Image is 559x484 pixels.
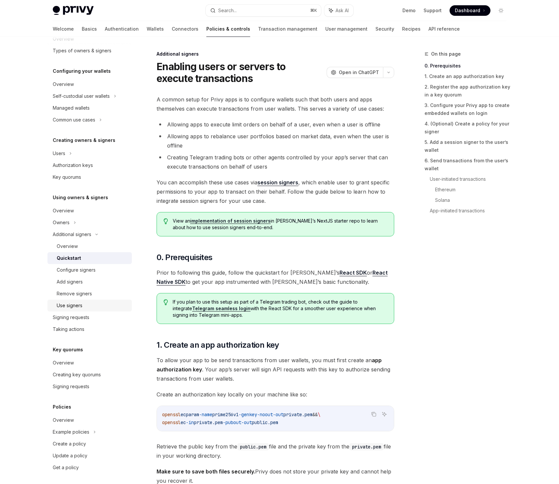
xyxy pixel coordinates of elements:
div: Owners [53,219,70,227]
span: -out [241,419,252,425]
div: Common use cases [53,116,95,124]
span: Create an authorization key locally on your machine like so: [157,390,394,399]
a: Wallets [147,21,164,37]
div: Additional signers [53,230,91,238]
a: Taking actions [47,323,132,335]
div: Overview [57,242,78,250]
div: Signing requests [53,313,89,321]
a: Overview [47,205,132,217]
a: Update a policy [47,450,132,462]
span: Retrieve the public key from the file and the private key from the file in your working directory. [157,442,394,460]
a: Security [375,21,394,37]
a: Add signers [47,276,132,288]
div: Use signers [57,302,82,309]
a: User management [325,21,368,37]
div: Taking actions [53,325,84,333]
a: 4. (Optional) Create a policy for your signer [425,119,512,137]
a: Support [424,7,442,14]
a: Overview [47,414,132,426]
div: Overview [53,207,74,215]
code: public.pem [237,443,269,450]
a: App-initiated transactions [430,205,512,216]
div: Overview [53,80,74,88]
div: Managed wallets [53,104,90,112]
span: 1. Create an app authorization key [157,340,279,350]
span: Dashboard [455,7,480,14]
a: session signers [257,179,298,186]
button: Open in ChatGPT [327,67,383,78]
a: Creating key quorums [47,369,132,381]
a: Recipes [402,21,421,37]
a: React SDK [339,269,367,276]
div: Configure signers [57,266,96,274]
span: If you plan to use this setup as part of a Telegram trading bot, check out the guide to integrate... [173,299,387,318]
code: private.pem [349,443,384,450]
span: private.pem [283,412,312,417]
div: Get a policy [53,464,79,471]
div: Key quorums [53,173,81,181]
a: Overview [47,240,132,252]
span: public.pem [252,419,278,425]
span: -out [273,412,283,417]
span: View an in [PERSON_NAME]’s NextJS starter repo to learn about how to use session signers end-to-end. [173,218,387,231]
a: Types of owners & signers [47,45,132,57]
a: Solana [435,195,512,205]
span: You can accomplish these use cases via , which enable user to grant specific permissions to your ... [157,178,394,205]
h5: Policies [53,403,71,411]
a: Key quorums [47,171,132,183]
div: Search... [218,7,237,14]
h5: Using owners & signers [53,194,108,202]
span: ecparam [181,412,199,417]
strong: Make sure to save both files securely. [157,468,255,475]
h5: Configuring your wallets [53,67,111,75]
a: Transaction management [258,21,317,37]
button: Copy the contents from the code block [369,410,378,418]
div: Overview [53,359,74,367]
button: Ask AI [324,5,353,16]
a: Get a policy [47,462,132,473]
a: Remove signers [47,288,132,300]
a: Connectors [172,21,198,37]
a: Use signers [47,300,132,311]
a: Quickstart [47,252,132,264]
span: openssl [162,419,181,425]
a: User-initiated transactions [430,174,512,184]
a: Create a policy [47,438,132,450]
span: A common setup for Privy apps is to configure wallets such that both users and apps themselves ca... [157,95,394,113]
li: Allowing apps to execute limit orders on behalf of a user, even when a user is offline [157,120,394,129]
span: Open in ChatGPT [339,69,379,76]
span: \ [318,412,320,417]
span: Prior to following this guide, follow the quickstart for [PERSON_NAME]’s or to get your app instr... [157,268,394,286]
div: Example policies [53,428,89,436]
a: Authorization keys [47,159,132,171]
a: Demo [402,7,416,14]
a: Managed wallets [47,102,132,114]
a: API reference [428,21,460,37]
div: Types of owners & signers [53,47,111,55]
a: Overview [47,78,132,90]
div: Add signers [57,278,83,286]
a: Configure signers [47,264,132,276]
span: ec [181,419,186,425]
a: Authentication [105,21,139,37]
span: To allow your app to be send transactions from user wallets, you must first create an . Your app’... [157,356,394,383]
span: Ask AI [336,7,349,14]
span: -genkey [239,412,257,417]
a: implementation of session signers [190,218,271,224]
div: Overview [53,416,74,424]
a: Ethereum [435,184,512,195]
div: Additional signers [157,51,394,57]
a: Dashboard [450,5,490,16]
a: 5. Add a session signer to the user’s wallet [425,137,512,155]
span: && [312,412,318,417]
li: Allowing apps to rebalance user portfolios based on market data, even when the user is offline [157,132,394,150]
a: Basics [82,21,97,37]
div: Self-custodial user wallets [53,92,110,100]
a: 3. Configure your Privy app to create embedded wallets on login [425,100,512,119]
div: Signing requests [53,383,89,390]
a: Welcome [53,21,74,37]
button: Search...⌘K [206,5,321,16]
button: Toggle dark mode [496,5,506,16]
h5: Creating owners & signers [53,136,115,144]
span: ⌘ K [310,8,317,13]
